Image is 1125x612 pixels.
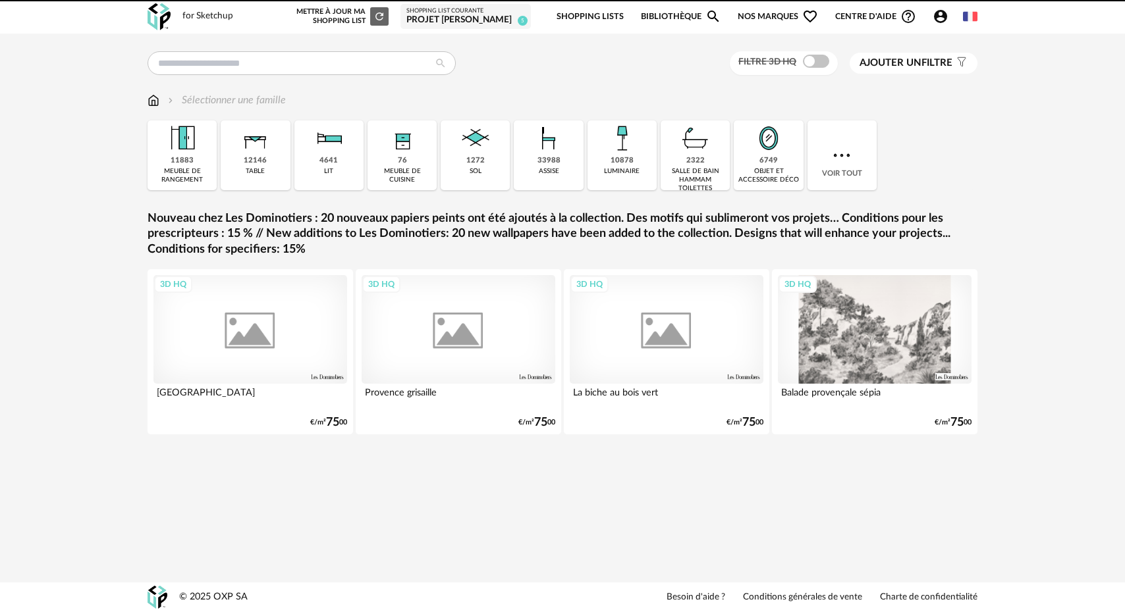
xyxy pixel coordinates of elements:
[727,418,763,427] div: €/m² 00
[900,9,916,24] span: Help Circle Outline icon
[294,7,389,26] div: Mettre à jour ma Shopping List
[751,120,786,156] img: Miroir.png
[518,16,528,26] span: 5
[531,120,566,156] img: Assise.png
[244,156,267,166] div: 12146
[518,418,555,427] div: €/m² 00
[738,1,818,32] span: Nos marques
[557,1,624,32] a: Shopping Lists
[406,7,525,26] a: Shopping List courante Projet [PERSON_NAME] 5
[742,418,755,427] span: 75
[778,384,972,410] div: Balade provençale sépia
[310,418,347,427] div: €/m² 00
[246,167,265,176] div: table
[165,120,200,156] img: Meuble%20de%20rangement.png
[738,167,799,184] div: objet et accessoire déco
[171,156,194,166] div: 11883
[148,269,353,434] a: 3D HQ [GEOGRAPHIC_DATA] €/m²7500
[406,14,525,26] div: Projet [PERSON_NAME]
[564,269,769,434] a: 3D HQ La biche au bois vert €/m²7500
[470,167,481,176] div: sol
[356,269,561,434] a: 3D HQ Provence grisaille €/m²7500
[458,120,493,156] img: Sol.png
[779,276,817,293] div: 3D HQ
[952,57,968,70] span: Filter icon
[148,211,977,257] a: Nouveau chez Les Dominotiers : 20 nouveaux papiers peints ont été ajoutés à la collection. Des mo...
[539,167,559,176] div: assise
[148,586,167,609] img: OXP
[880,592,977,603] a: Charte de confidentialité
[398,156,407,166] div: 76
[570,384,763,410] div: La biche au bois vert
[963,9,977,24] img: fr
[238,120,273,156] img: Table.png
[935,418,972,427] div: €/m² 00
[371,167,433,184] div: meuble de cuisine
[604,120,640,156] img: Luminaire.png
[148,93,159,108] img: svg+xml;base64,PHN2ZyB3aWR0aD0iMTYiIGhlaWdodD0iMTciIHZpZXdCb3g9IjAgMCAxNiAxNyIgZmlsbD0ibm9uZSIgeG...
[705,9,721,24] span: Magnify icon
[667,592,725,603] a: Besoin d'aide ?
[154,276,192,293] div: 3D HQ
[686,156,705,166] div: 2322
[148,3,171,30] img: OXP
[534,418,547,427] span: 75
[362,276,400,293] div: 3D HQ
[860,58,921,68] span: Ajouter un
[759,156,778,166] div: 6749
[772,269,977,434] a: 3D HQ Balade provençale sépia €/m²7500
[319,156,338,166] div: 4641
[850,53,977,74] button: Ajouter unfiltre Filter icon
[311,120,346,156] img: Literie.png
[738,57,796,66] span: Filtre 3D HQ
[665,167,726,193] div: salle de bain hammam toilettes
[830,143,854,167] img: more.7b13dc1.svg
[362,384,555,410] div: Provence grisaille
[406,7,525,15] div: Shopping List courante
[326,418,339,427] span: 75
[802,9,818,24] span: Heart Outline icon
[182,11,233,22] div: for Sketchup
[179,591,248,603] div: © 2025 OXP SA
[570,276,609,293] div: 3D HQ
[153,384,347,410] div: [GEOGRAPHIC_DATA]
[611,156,634,166] div: 10878
[835,9,916,24] span: Centre d'aideHelp Circle Outline icon
[537,156,561,166] div: 33988
[385,120,420,156] img: Rangement.png
[165,93,176,108] img: svg+xml;base64,PHN2ZyB3aWR0aD0iMTYiIGhlaWdodD0iMTYiIHZpZXdCb3g9IjAgMCAxNiAxNiIgZmlsbD0ibm9uZSIgeG...
[373,13,385,20] span: Refresh icon
[678,120,713,156] img: Salle%20de%20bain.png
[933,9,954,24] span: Account Circle icon
[324,167,333,176] div: lit
[466,156,485,166] div: 1272
[165,93,286,108] div: Sélectionner une famille
[950,418,964,427] span: 75
[743,592,862,603] a: Conditions générales de vente
[808,120,877,190] div: Voir tout
[641,1,721,32] a: BibliothèqueMagnify icon
[151,167,213,184] div: meuble de rangement
[604,167,640,176] div: luminaire
[933,9,948,24] span: Account Circle icon
[860,57,952,70] span: filtre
